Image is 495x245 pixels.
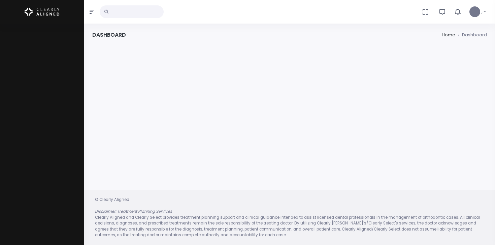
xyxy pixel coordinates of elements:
[92,32,126,38] h4: Dashboard
[88,197,491,238] div: © Clearly Aligned Clearly Aligned and Clearly Select provides treatment planning support and clin...
[455,32,487,38] li: Dashboard
[482,8,483,15] span: ,
[95,209,172,214] em: Disclaimer: Treatment Planning Services
[442,32,455,38] li: Home
[25,5,60,19] img: Logo Horizontal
